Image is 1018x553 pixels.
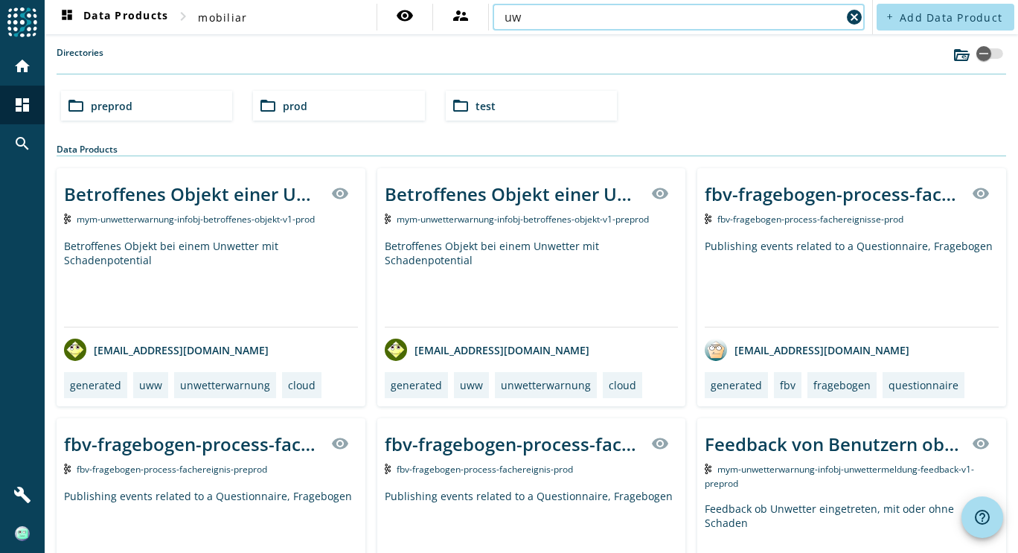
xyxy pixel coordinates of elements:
[973,508,991,526] mat-icon: help_outline
[385,339,407,361] img: avatar
[288,378,316,392] div: cloud
[259,97,277,115] mat-icon: folder_open
[64,239,358,327] div: Betroffenes Objekt bei einem Unwetter mit Schadenpotential
[397,463,573,476] span: Kafka Topic: fbv-fragebogen-process-fachereignis-prod
[397,213,649,226] span: Kafka Topic: mym-unwetterwarnung-infobj-betroffenes-objekt-v1-preprod
[705,463,974,490] span: Kafka Topic: mym-unwetterwarnung-infobj-unwettermeldung-feedback-v1-preprod
[385,214,391,224] img: Kafka Topic: mym-unwetterwarnung-infobj-betroffenes-objekt-v1-preprod
[13,486,31,504] mat-icon: build
[198,10,247,25] span: mobiliar
[385,239,679,327] div: Betroffenes Objekt bei einem Unwetter mit Schadenpotential
[331,185,349,202] mat-icon: visibility
[972,185,990,202] mat-icon: visibility
[180,378,270,392] div: unwetterwarnung
[877,4,1014,31] button: Add Data Product
[283,99,307,113] span: prod
[385,464,391,474] img: Kafka Topic: fbv-fragebogen-process-fachereignis-prod
[15,526,30,541] img: f616d5265df94c154b77b599cfc6dc8a
[64,339,269,361] div: [EMAIL_ADDRESS][DOMAIN_NAME]
[58,8,168,26] span: Data Products
[609,378,636,392] div: cloud
[7,7,37,37] img: spoud-logo.svg
[77,213,315,226] span: Kafka Topic: mym-unwetterwarnung-infobj-betroffenes-objekt-v1-prod
[174,7,192,25] mat-icon: chevron_right
[900,10,1002,25] span: Add Data Product
[139,378,162,392] div: uww
[70,378,121,392] div: generated
[64,464,71,474] img: Kafka Topic: fbv-fragebogen-process-fachereignis-preprod
[91,99,132,113] span: preprod
[64,432,322,456] div: fbv-fragebogen-process-fachereignis-_stage_
[705,432,963,456] div: Feedback von Benutzern ob Unwetter eigetreten, mit oder ohne Schaden
[57,46,103,74] label: Directories
[845,8,863,26] mat-icon: cancel
[651,435,669,453] mat-icon: visibility
[385,339,589,361] div: [EMAIL_ADDRESS][DOMAIN_NAME]
[13,135,31,153] mat-icon: search
[651,185,669,202] mat-icon: visibility
[705,464,711,474] img: Kafka Topic: mym-unwetterwarnung-infobj-unwettermeldung-feedback-v1-preprod
[505,8,841,26] input: Search (% or * for wildcards)
[77,463,267,476] span: Kafka Topic: fbv-fragebogen-process-fachereignis-preprod
[331,435,349,453] mat-icon: visibility
[13,57,31,75] mat-icon: home
[67,97,85,115] mat-icon: folder_open
[889,378,958,392] div: questionnaire
[886,13,894,21] mat-icon: add
[396,7,414,25] mat-icon: visibility
[813,378,871,392] div: fragebogen
[844,7,865,28] button: Clear
[452,97,470,115] mat-icon: folder_open
[64,339,86,361] img: avatar
[64,214,71,224] img: Kafka Topic: mym-unwetterwarnung-infobj-betroffenes-objekt-v1-prod
[780,378,795,392] div: fbv
[705,182,963,206] div: fbv-fragebogen-process-fachereignisse-_stage_
[192,4,253,31] button: mobiliar
[501,378,591,392] div: unwetterwarnung
[705,339,909,361] div: [EMAIL_ADDRESS][DOMAIN_NAME]
[385,432,643,456] div: fbv-fragebogen-process-fachereignis-_stage_
[476,99,496,113] span: test
[460,378,483,392] div: uww
[705,339,727,361] img: avatar
[391,378,442,392] div: generated
[705,214,711,224] img: Kafka Topic: fbv-fragebogen-process-fachereignisse-prod
[13,96,31,114] mat-icon: dashboard
[711,378,762,392] div: generated
[64,182,322,206] div: Betroffenes Objekt einer Unwettermeldung
[52,4,174,31] button: Data Products
[705,239,999,327] div: Publishing events related to a Questionnaire, Fragebogen
[58,8,76,26] mat-icon: dashboard
[452,7,470,25] mat-icon: supervisor_account
[385,182,643,206] div: Betroffenes Objekt einer Unwettermeldung
[717,213,903,226] span: Kafka Topic: fbv-fragebogen-process-fachereignisse-prod
[972,435,990,453] mat-icon: visibility
[57,143,1006,156] div: Data Products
